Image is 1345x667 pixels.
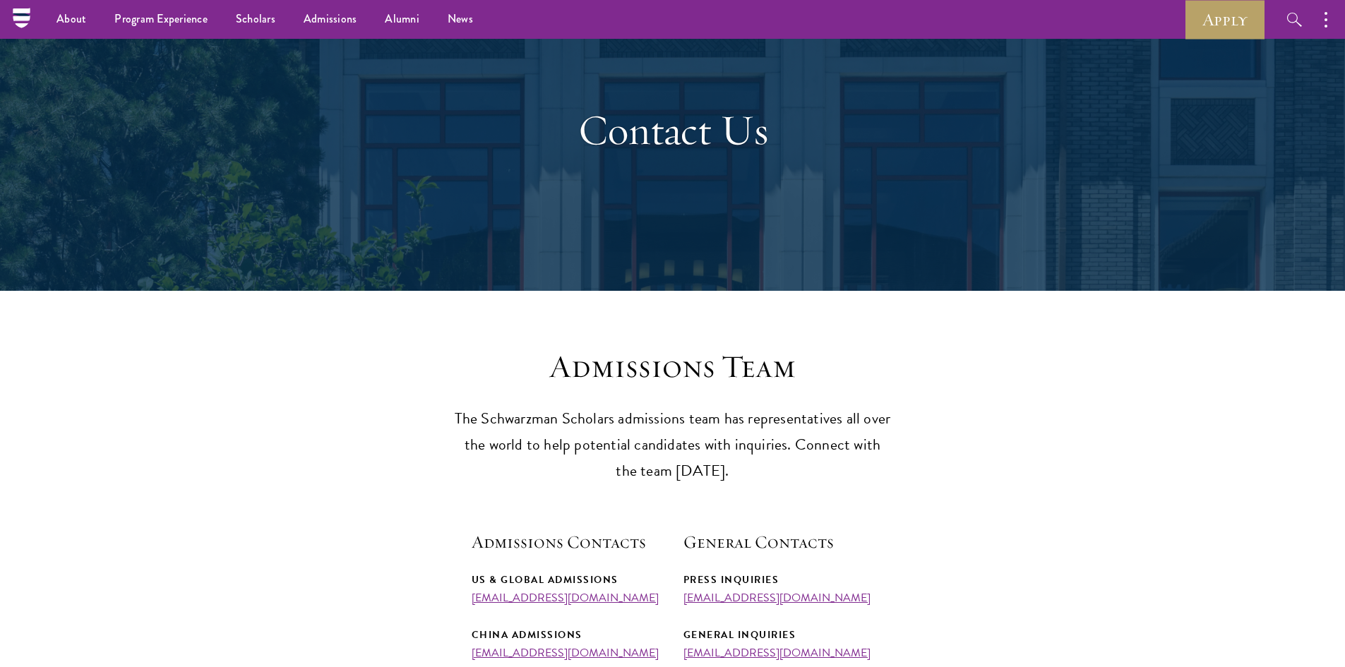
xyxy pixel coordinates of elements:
[454,406,892,484] p: The Schwarzman Scholars admissions team has representatives all over the world to help potential ...
[683,589,871,606] a: [EMAIL_ADDRESS][DOMAIN_NAME]
[472,626,662,644] div: China Admissions
[429,104,916,155] h1: Contact Us
[683,626,874,644] div: General Inquiries
[683,644,871,661] a: [EMAIL_ADDRESS][DOMAIN_NAME]
[472,589,659,606] a: [EMAIL_ADDRESS][DOMAIN_NAME]
[472,530,662,554] h5: Admissions Contacts
[472,644,659,661] a: [EMAIL_ADDRESS][DOMAIN_NAME]
[472,571,662,589] div: US & Global Admissions
[683,530,874,554] h5: General Contacts
[454,347,892,387] h3: Admissions Team
[683,571,874,589] div: Press Inquiries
